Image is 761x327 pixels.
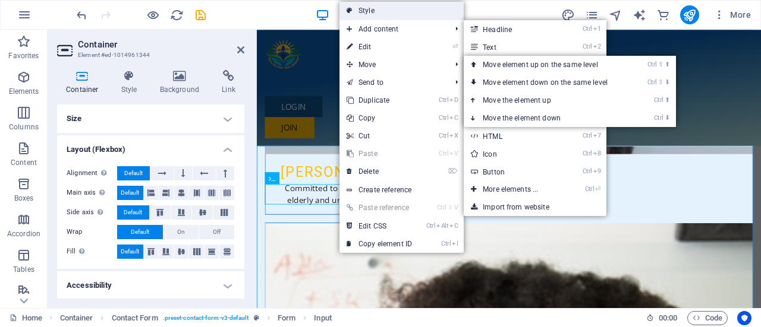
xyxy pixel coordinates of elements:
[163,311,249,325] span: . preset-contact-form-v3-default
[213,225,221,239] span: Off
[439,96,448,104] i: Ctrl
[464,38,562,56] a: Ctrl2Text
[7,229,40,239] p: Accordion
[13,265,34,274] p: Tables
[339,74,446,91] a: Send to
[583,132,592,139] i: Ctrl
[687,311,728,325] button: Code
[683,8,696,22] i: Publish
[151,70,213,95] h4: Background
[647,78,657,86] i: Ctrl
[658,78,663,86] i: ⇧
[667,313,669,322] span: :
[339,56,446,74] span: Move
[609,8,622,22] i: Navigator
[339,217,419,235] a: CtrlAltCEdit CSS
[163,225,199,239] button: On
[593,132,601,139] i: 7
[449,222,458,230] i: C
[583,25,592,33] i: Ctrl
[585,8,599,22] i: Pages (Ctrl+Alt+S)
[464,127,562,145] a: Ctrl7HTML
[339,91,419,109] a: CtrlDDuplicate
[585,8,599,22] button: pages
[593,150,601,157] i: 8
[9,87,39,96] p: Elements
[737,311,751,325] button: Usercentrics
[464,109,631,127] a: Ctrl⬇Move the element down
[647,61,657,68] i: Ctrl
[583,167,592,175] i: Ctrl
[67,166,117,180] label: Alignment
[78,50,221,61] h3: Element #ed-1014961344
[436,222,448,230] i: Alt
[169,8,184,22] button: reload
[713,9,751,21] span: More
[339,2,464,20] a: Style
[454,204,458,211] i: V
[680,5,699,24] button: publish
[665,96,670,104] i: ⬆
[339,145,419,163] a: CtrlVPaste
[60,311,332,325] nav: breadcrumb
[585,185,595,193] i: Ctrl
[339,127,419,145] a: CtrlXCut
[665,61,670,68] i: ⬆
[8,51,39,61] p: Favorites
[67,225,117,239] label: Wrap
[117,225,163,239] button: Default
[278,311,295,325] span: Click to select. Double-click to edit
[57,271,244,300] h4: Accessibility
[339,38,419,56] a: ⏎Edit
[11,158,37,167] p: Content
[654,114,663,122] i: Ctrl
[170,8,184,22] i: Reload page
[14,193,34,203] p: Boxes
[9,122,39,132] p: Columns
[339,199,419,217] a: Ctrl⇧VPaste reference
[659,311,677,325] span: 00 00
[449,114,458,122] i: C
[112,70,151,95] h4: Style
[146,8,160,22] button: Click here to leave preview mode and continue editing
[78,39,244,50] h2: Container
[464,20,562,38] a: Ctrl1Headline
[426,222,436,230] i: Ctrl
[464,74,631,91] a: Ctrl⇧⬇Move element down on the same level
[117,186,143,200] button: Default
[464,56,631,74] a: Ctrl⇧⬆Move element up on the same level
[121,186,139,200] span: Default
[452,240,458,247] i: I
[464,91,631,109] a: Ctrl⬆Move the element up
[449,132,458,139] i: X
[646,311,678,325] h6: Session time
[193,8,207,22] button: save
[583,43,592,50] i: Ctrl
[656,8,670,22] i: Commerce
[439,150,448,157] i: Ctrl
[658,61,663,68] i: ⇧
[121,245,139,259] span: Default
[67,186,117,200] label: Main axis
[583,150,592,157] i: Ctrl
[464,198,606,216] a: Import from website
[339,163,419,180] a: ⌦Delete
[117,166,150,180] button: Default
[665,114,670,122] i: ⬇
[633,8,647,22] button: text_generator
[593,167,601,175] i: 9
[464,180,562,198] a: Ctrl⏎More elements ...
[609,8,623,22] button: navigator
[112,311,158,325] span: Click to select. Double-click to edit
[656,8,671,22] button: commerce
[339,20,446,38] span: Add content
[437,204,446,211] i: Ctrl
[124,166,143,180] span: Default
[75,8,89,22] i: Undo: Variant changed: Default (Ctrl+Z)
[561,8,575,22] i: Design (Ctrl+Alt+Y)
[448,204,453,211] i: ⇧
[654,96,663,104] i: Ctrl
[57,135,244,157] h4: Layout (Flexbox)
[439,132,448,139] i: Ctrl
[593,25,601,33] i: 1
